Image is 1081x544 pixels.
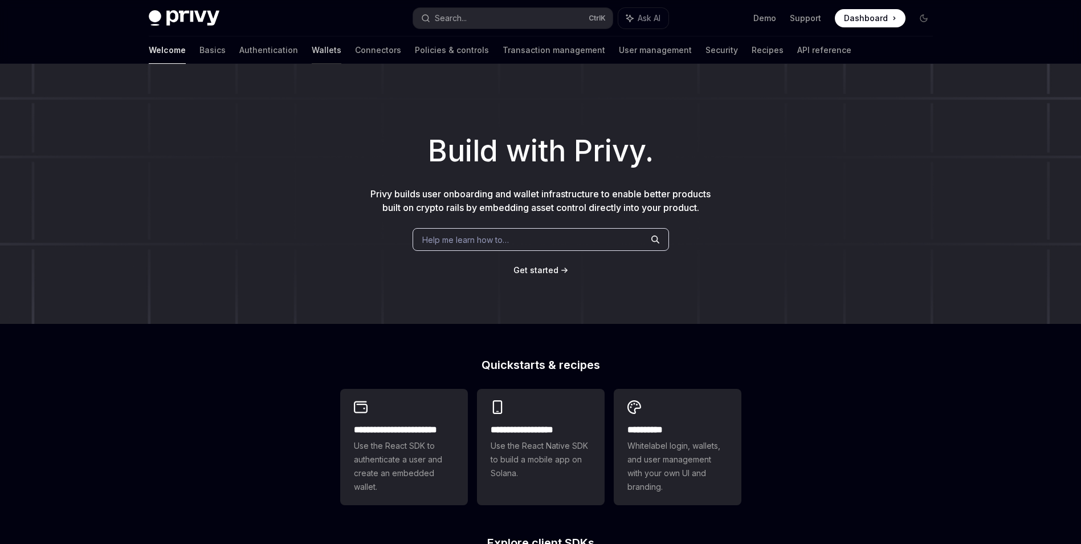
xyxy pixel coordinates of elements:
a: Dashboard [835,9,905,27]
a: Get started [513,265,558,276]
h1: Build with Privy. [18,129,1063,173]
span: Help me learn how to… [422,234,509,246]
a: Demo [753,13,776,24]
span: Use the React Native SDK to build a mobile app on Solana. [491,439,591,480]
a: Security [705,36,738,64]
span: Ask AI [638,13,660,24]
a: Authentication [239,36,298,64]
a: **** **** **** ***Use the React Native SDK to build a mobile app on Solana. [477,389,605,505]
h2: Quickstarts & recipes [340,359,741,371]
a: User management [619,36,692,64]
a: Connectors [355,36,401,64]
span: Ctrl K [589,14,606,23]
a: **** *****Whitelabel login, wallets, and user management with your own UI and branding. [614,389,741,505]
a: Basics [199,36,226,64]
a: Support [790,13,821,24]
span: Get started [513,265,558,275]
a: Policies & controls [415,36,489,64]
span: Whitelabel login, wallets, and user management with your own UI and branding. [627,439,728,494]
a: Welcome [149,36,186,64]
span: Privy builds user onboarding and wallet infrastructure to enable better products built on crypto ... [370,188,711,213]
button: Ask AI [618,8,668,29]
span: Use the React SDK to authenticate a user and create an embedded wallet. [354,439,454,494]
button: Search...CtrlK [413,8,613,29]
span: Dashboard [844,13,888,24]
img: dark logo [149,10,219,26]
a: Wallets [312,36,341,64]
a: API reference [797,36,851,64]
a: Recipes [752,36,784,64]
div: Search... [435,11,467,25]
a: Transaction management [503,36,605,64]
button: Toggle dark mode [915,9,933,27]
